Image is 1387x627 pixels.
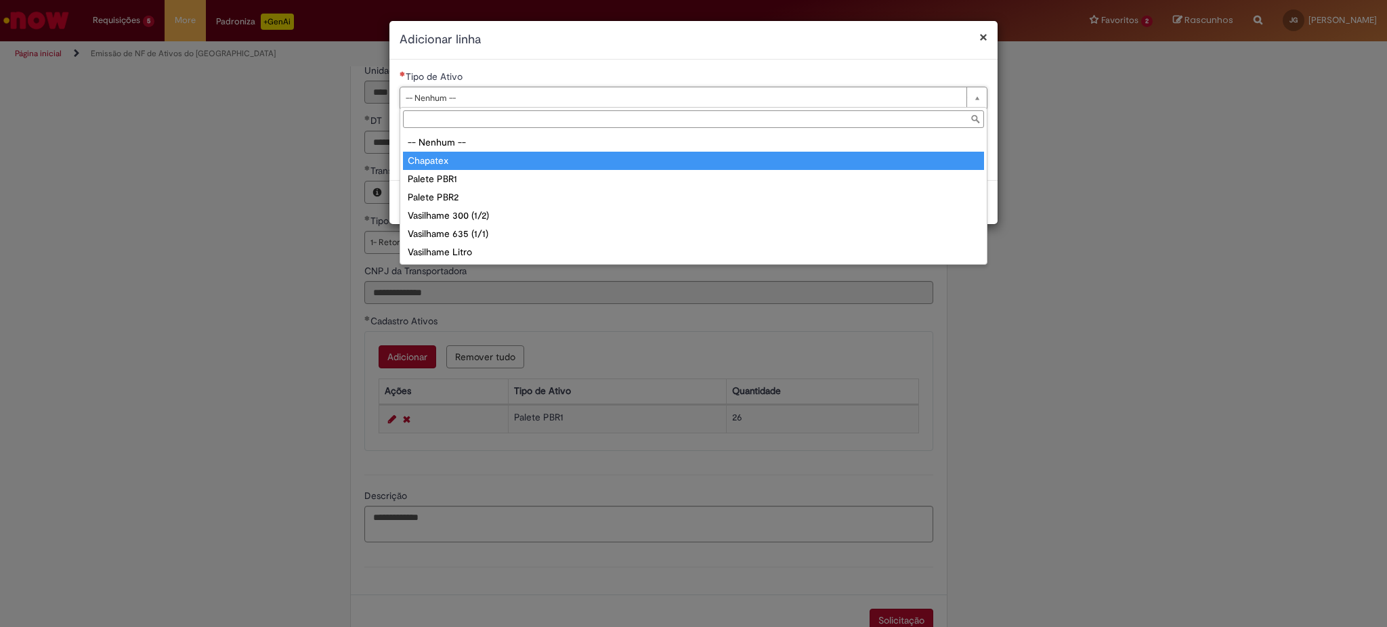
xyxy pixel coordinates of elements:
div: Vasilhame 635 (1/1) [403,225,984,243]
ul: Tipo de Ativo [400,131,987,264]
div: Vasilhame 300 (1/2) [403,207,984,225]
div: Vasilhame Litro [403,243,984,261]
div: -- Nenhum -- [403,133,984,152]
div: Palete PBR1 [403,170,984,188]
div: Palete PBR2 [403,188,984,207]
div: Chapatex [403,152,984,170]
